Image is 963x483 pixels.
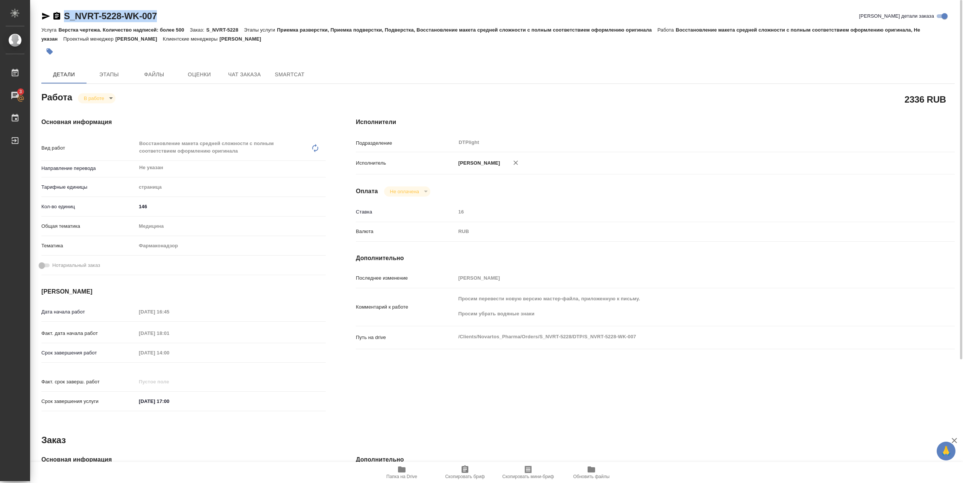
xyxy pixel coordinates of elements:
[163,36,220,42] p: Клиентские менеджеры
[905,93,946,106] h2: 2336 RUB
[181,70,217,79] span: Оценки
[356,159,456,167] p: Исполнитель
[41,434,66,446] h2: Заказ
[356,208,456,216] p: Ставка
[136,70,172,79] span: Файлы
[388,188,421,195] button: Не оплачена
[41,378,136,386] p: Факт. срок заверш. работ
[41,308,136,316] p: Дата начала работ
[91,70,127,79] span: Этапы
[507,154,524,171] button: Удалить исполнителя
[356,139,456,147] p: Подразделение
[370,462,433,483] button: Папка на Drive
[384,186,430,197] div: В работе
[277,27,657,33] p: Приемка разверстки, Приемка подверстки, Подверстка, Восстановление макета средней сложности с пол...
[46,70,82,79] span: Детали
[356,187,378,196] h4: Оплата
[658,27,676,33] p: Работа
[41,330,136,337] p: Факт. дата начала работ
[63,36,115,42] p: Проектный менеджер
[219,36,267,42] p: [PERSON_NAME]
[190,27,206,33] p: Заказ:
[456,206,905,217] input: Пустое поле
[58,27,190,33] p: Верстка чертежа. Количество надписей: более 500
[136,181,326,194] div: страница
[136,239,326,252] div: Фармаконадзор
[64,11,157,21] a: S_NVRT-5228-WK-007
[356,228,456,235] p: Валюта
[244,27,277,33] p: Этапы услуги
[136,347,202,358] input: Пустое поле
[456,159,500,167] p: [PERSON_NAME]
[356,334,456,341] p: Путь на drive
[272,70,308,79] span: SmartCat
[41,165,136,172] p: Направление перевода
[456,292,905,320] textarea: Просим перевести новую версию мастер-файла, приложенную к письму. Просим убрать водяные знаки
[560,462,623,483] button: Обновить файлы
[497,462,560,483] button: Скопировать мини-бриф
[52,12,61,21] button: Скопировать ссылку
[456,225,905,238] div: RUB
[41,144,136,152] p: Вид работ
[356,274,456,282] p: Последнее изменение
[456,273,905,283] input: Пустое поле
[41,287,326,296] h4: [PERSON_NAME]
[136,220,326,233] div: Медицина
[41,43,58,60] button: Добавить тэг
[386,474,417,479] span: Папка на Drive
[136,376,202,387] input: Пустое поле
[206,27,244,33] p: S_NVRT-5228
[573,474,610,479] span: Обновить файлы
[940,443,952,459] span: 🙏
[41,90,72,103] h2: Работа
[41,27,58,33] p: Услуга
[433,462,497,483] button: Скопировать бриф
[136,328,202,339] input: Пустое поле
[115,36,163,42] p: [PERSON_NAME]
[2,86,28,105] a: 3
[41,183,136,191] p: Тарифные единицы
[41,398,136,405] p: Срок завершения услуги
[136,201,326,212] input: ✎ Введи что-нибудь
[356,455,955,464] h4: Дополнительно
[226,70,263,79] span: Чат заказа
[41,118,326,127] h4: Основная информация
[445,474,485,479] span: Скопировать бриф
[136,396,202,407] input: ✎ Введи что-нибудь
[356,118,955,127] h4: Исполнители
[456,330,905,343] textarea: /Clients/Novartos_Pharma/Orders/S_NVRT-5228/DTP/S_NVRT-5228-WK-007
[356,254,955,263] h4: Дополнительно
[502,474,554,479] span: Скопировать мини-бриф
[41,223,136,230] p: Общая тематика
[136,306,202,317] input: Пустое поле
[41,203,136,210] p: Кол-во единиц
[15,88,26,95] span: 3
[41,455,326,464] h4: Основная информация
[78,93,115,103] div: В работе
[356,303,456,311] p: Комментарий к работе
[41,242,136,250] p: Тематика
[52,262,100,269] span: Нотариальный заказ
[937,442,955,460] button: 🙏
[41,12,50,21] button: Скопировать ссылку для ЯМессенджера
[82,95,106,101] button: В работе
[859,12,934,20] span: [PERSON_NAME] детали заказа
[41,349,136,357] p: Срок завершения работ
